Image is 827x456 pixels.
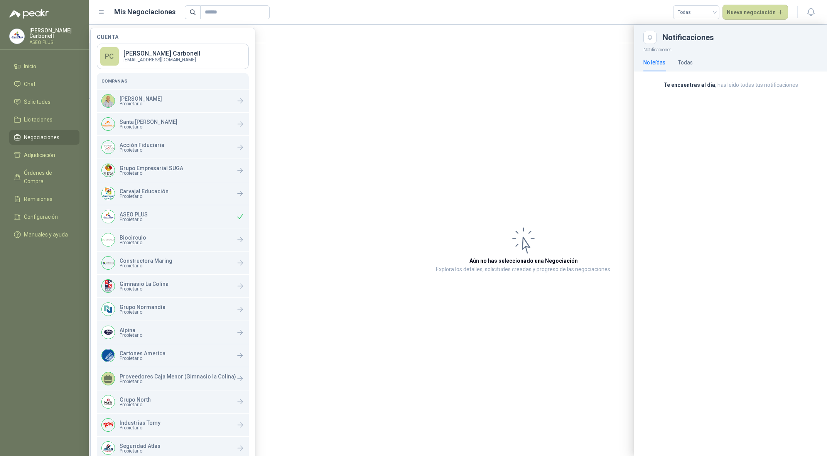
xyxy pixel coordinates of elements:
a: Remisiones [9,192,79,206]
span: Propietario [120,426,160,430]
span: Configuración [24,213,58,221]
span: Propietario [120,240,146,245]
img: Company Logo [102,118,115,130]
img: Company Logo [102,419,115,431]
span: Propietario [120,263,172,268]
p: Notificaciones [634,44,827,54]
span: Propietario [120,217,148,222]
p: Industrias Tomy [120,420,160,426]
a: Company LogoAcción FiduciariaPropietario [97,136,249,159]
a: Manuales y ayuda [9,227,79,242]
span: Inicio [24,62,36,71]
div: PC [100,47,119,66]
a: Inicio [9,59,79,74]
a: Company LogoGimnasio La ColinaPropietario [97,275,249,297]
span: Negociaciones [24,133,59,142]
img: Company Logo [102,164,115,177]
h5: Compañías [101,78,244,84]
span: Propietario [120,402,151,407]
a: Company LogoCarvajal EducaciónPropietario [97,182,249,205]
p: Grupo Normandía [120,304,165,310]
p: Constructora Maring [120,258,172,263]
div: Notificaciones [663,34,818,41]
a: Solicitudes [9,95,79,109]
a: Company LogoBiocirculoPropietario [97,228,249,251]
span: Propietario [120,287,169,291]
div: No leídas [643,58,665,67]
a: Proveedores Caja Menor (Gimnasio la Colina)Propietario [97,367,249,390]
span: Solicitudes [24,98,51,106]
span: Propietario [120,310,165,314]
img: Company Logo [10,29,24,44]
span: Propietario [120,379,236,384]
p: ASEO PLUS [29,40,79,45]
span: Propietario [120,171,183,176]
span: Adjudicación [24,151,55,159]
img: Company Logo [102,210,115,223]
p: [PERSON_NAME] Carbonell [29,28,79,39]
p: [PERSON_NAME] [120,96,162,101]
p: Grupo Empresarial SUGA [120,166,183,171]
img: Company Logo [102,442,115,454]
a: Licitaciones [9,112,79,127]
div: Company LogoGrupo NorthPropietario [97,390,249,413]
p: [PERSON_NAME] Carbonell [123,51,200,57]
span: Remisiones [24,195,52,203]
img: Company Logo [102,280,115,292]
div: Todas [678,58,693,67]
a: Company LogoCartones AmericaPropietario [97,344,249,367]
a: PC[PERSON_NAME] Carbonell[EMAIL_ADDRESS][DOMAIN_NAME] [97,44,249,69]
span: Propietario [120,148,164,152]
p: Proveedores Caja Menor (Gimnasio la Colina) [120,374,236,379]
span: Órdenes de Compra [24,169,72,186]
p: Seguridad Atlas [120,443,160,449]
p: Grupo North [120,397,151,402]
a: Company LogoConstructora MaringPropietario [97,252,249,274]
a: Configuración [9,209,79,224]
div: Company LogoASEO PLUSPropietario [97,205,249,228]
img: Logo peakr [9,9,49,19]
a: Adjudicación [9,148,79,162]
img: Company Logo [102,95,115,107]
a: Company Logo[PERSON_NAME]Propietario [97,90,249,112]
p: Acción Fiduciaria [120,142,164,148]
p: Alpina [120,328,142,333]
p: ASEO PLUS [120,212,148,217]
p: Carvajal Educación [120,189,169,194]
img: Company Logo [102,233,115,246]
span: Todas [678,7,715,18]
a: Chat [9,77,79,91]
a: Company LogoSanta [PERSON_NAME]Propietario [97,113,249,135]
p: Cartones America [120,351,165,356]
span: Propietario [120,333,142,338]
h4: Cuenta [97,34,249,40]
a: Company LogoIndustrias TomyPropietario [97,414,249,436]
img: Company Logo [102,395,115,408]
p: [EMAIL_ADDRESS][DOMAIN_NAME] [123,57,200,62]
img: Company Logo [102,326,115,339]
p: Biocirculo [120,235,146,240]
b: Te encuentras al día [663,82,715,88]
button: Close [643,31,657,44]
img: Company Logo [102,141,115,154]
img: Company Logo [102,349,115,362]
button: Nueva negociación [722,5,788,20]
span: Propietario [120,125,177,129]
img: Company Logo [102,187,115,200]
h1: Mis Negociaciones [114,7,176,17]
span: Manuales y ayuda [24,230,68,239]
a: Órdenes de Compra [9,166,79,189]
a: Company LogoGrupo NormandíaPropietario [97,298,249,321]
img: Company Logo [102,303,115,316]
